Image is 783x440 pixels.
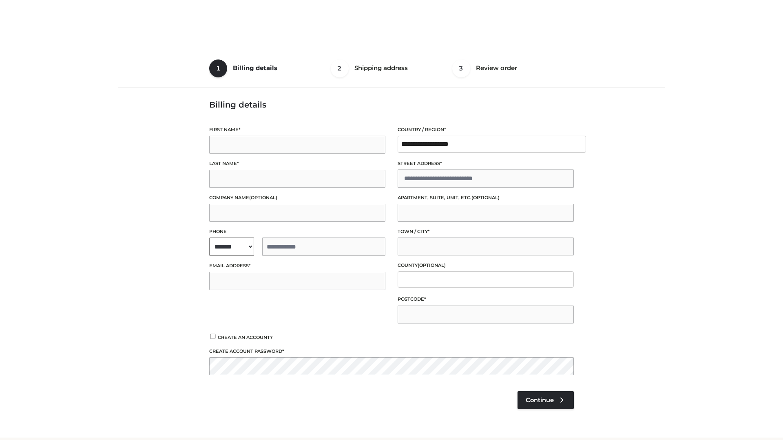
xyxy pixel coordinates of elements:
span: 3 [452,59,470,77]
span: (optional) [471,195,500,200]
label: Last name [209,160,385,167]
label: Email address [209,262,385,270]
label: Street address [398,160,574,167]
span: Review order [476,64,517,72]
input: Create an account? [209,334,217,339]
span: Continue [526,396,554,404]
label: Postcode [398,295,574,303]
label: Apartment, suite, unit, etc. [398,194,574,202]
span: Billing details [233,64,277,72]
span: Create an account? [218,334,273,340]
label: First name [209,126,385,134]
label: Phone [209,228,385,235]
label: County [398,262,574,269]
label: Town / City [398,228,574,235]
label: Country / Region [398,126,574,134]
span: (optional) [249,195,277,200]
h3: Billing details [209,100,574,110]
a: Continue [518,391,574,409]
label: Create account password [209,348,574,355]
span: Shipping address [354,64,408,72]
label: Company name [209,194,385,202]
span: 1 [209,59,227,77]
span: (optional) [418,262,446,268]
span: 2 [331,59,349,77]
